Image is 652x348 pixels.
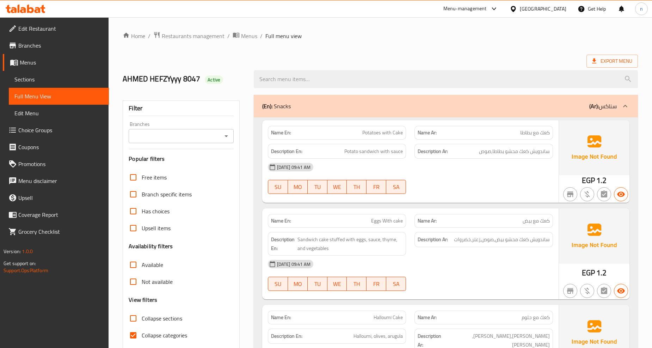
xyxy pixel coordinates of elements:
[123,31,638,41] nav: breadcrumb
[268,277,288,291] button: SU
[418,314,437,321] strong: Name Ar:
[580,284,594,298] button: Purchased item
[18,143,103,151] span: Coupons
[271,332,302,341] strong: Description En:
[443,5,487,13] div: Menu-management
[369,182,383,192] span: FR
[271,279,285,289] span: SU
[374,314,403,321] span: Halloumi Cake
[20,58,103,67] span: Menus
[362,129,403,136] span: Potatoes with Cake
[142,331,187,340] span: Collapse categories
[14,75,103,84] span: Sections
[233,31,257,41] a: Menus
[271,147,302,156] strong: Description En:
[520,129,550,136] span: كعك مع بطاطا
[288,277,308,291] button: MO
[589,101,599,111] b: (Ar):
[291,279,305,289] span: MO
[162,32,224,40] span: Restaurants management
[344,147,403,156] span: Potato sandwich with sauce
[563,187,577,201] button: Not branch specific item
[262,102,291,110] p: Snacks
[129,155,233,163] h3: Popular filters
[522,314,550,321] span: كعك مع حلوم
[614,284,628,298] button: Available
[596,266,607,280] span: 1.2
[347,180,367,194] button: TH
[148,32,150,40] li: /
[18,177,103,185] span: Menu disclaimer
[254,95,638,117] div: (En): Snacks(Ar):سناكس
[3,223,109,240] a: Grocery Checklist
[268,180,288,194] button: SU
[9,105,109,122] a: Edit Menu
[265,32,302,40] span: Full menu view
[14,92,103,100] span: Full Menu View
[350,182,364,192] span: TH
[18,210,103,219] span: Coverage Report
[142,173,167,182] span: Free items
[18,194,103,202] span: Upsell
[271,235,296,252] strong: Description En:
[454,235,550,244] span: ساندويش كعك محشو بيض,صوص,زعتر,خضروات
[3,20,109,37] a: Edit Restaurant
[221,131,231,141] button: Open
[142,261,163,269] span: Available
[389,279,403,289] span: SA
[389,182,403,192] span: SA
[205,77,223,83] span: Active
[386,180,406,194] button: SA
[271,314,291,321] strong: Name En:
[18,126,103,134] span: Choice Groups
[418,129,437,136] strong: Name Ar:
[22,247,33,256] span: 1.0.0
[369,279,383,289] span: FR
[4,259,36,268] span: Get support on:
[129,101,233,116] div: Filter
[353,332,403,341] span: Halloumi, olives, arugula
[327,277,347,291] button: WE
[582,173,595,187] span: EGP
[142,314,182,323] span: Collapse sections
[580,187,594,201] button: Purchased item
[310,182,325,192] span: TU
[18,41,103,50] span: Branches
[592,57,632,66] span: Export Menu
[274,164,313,171] span: [DATE] 09:41 AM
[418,147,448,156] strong: Description Ar:
[227,32,230,40] li: /
[597,187,611,201] button: Not has choices
[371,217,403,225] span: Eggs With cake
[18,24,103,33] span: Edit Restaurant
[254,70,638,88] input: search
[142,207,170,215] span: Has choices
[123,74,245,84] h2: AHMED HEFZYyyy 8047
[271,129,291,136] strong: Name En:
[614,187,628,201] button: Available
[9,71,109,88] a: Sections
[418,235,448,244] strong: Description Ar:
[129,296,157,304] h3: View filters
[559,208,629,263] img: Ae5nvW7+0k+MAAAAAElFTkSuQmCC
[4,266,48,275] a: Support.OpsPlatform
[3,189,109,206] a: Upsell
[123,32,145,40] a: Home
[308,277,327,291] button: TU
[3,37,109,54] a: Branches
[4,247,21,256] span: Version:
[596,173,607,187] span: 1.2
[559,120,629,175] img: Ae5nvW7+0k+MAAAAAElFTkSuQmCC
[271,217,291,225] strong: Name En:
[241,32,257,40] span: Menus
[367,277,386,291] button: FR
[153,31,224,41] a: Restaurants management
[479,147,550,156] span: ساندويش كعك محشو بطاطا,صوص
[386,277,406,291] button: SA
[367,180,386,194] button: FR
[310,279,325,289] span: TU
[9,88,109,105] a: Full Menu View
[523,217,550,225] span: كعك مع بيض
[129,242,173,250] h3: Availability filters
[14,109,103,117] span: Edit Menu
